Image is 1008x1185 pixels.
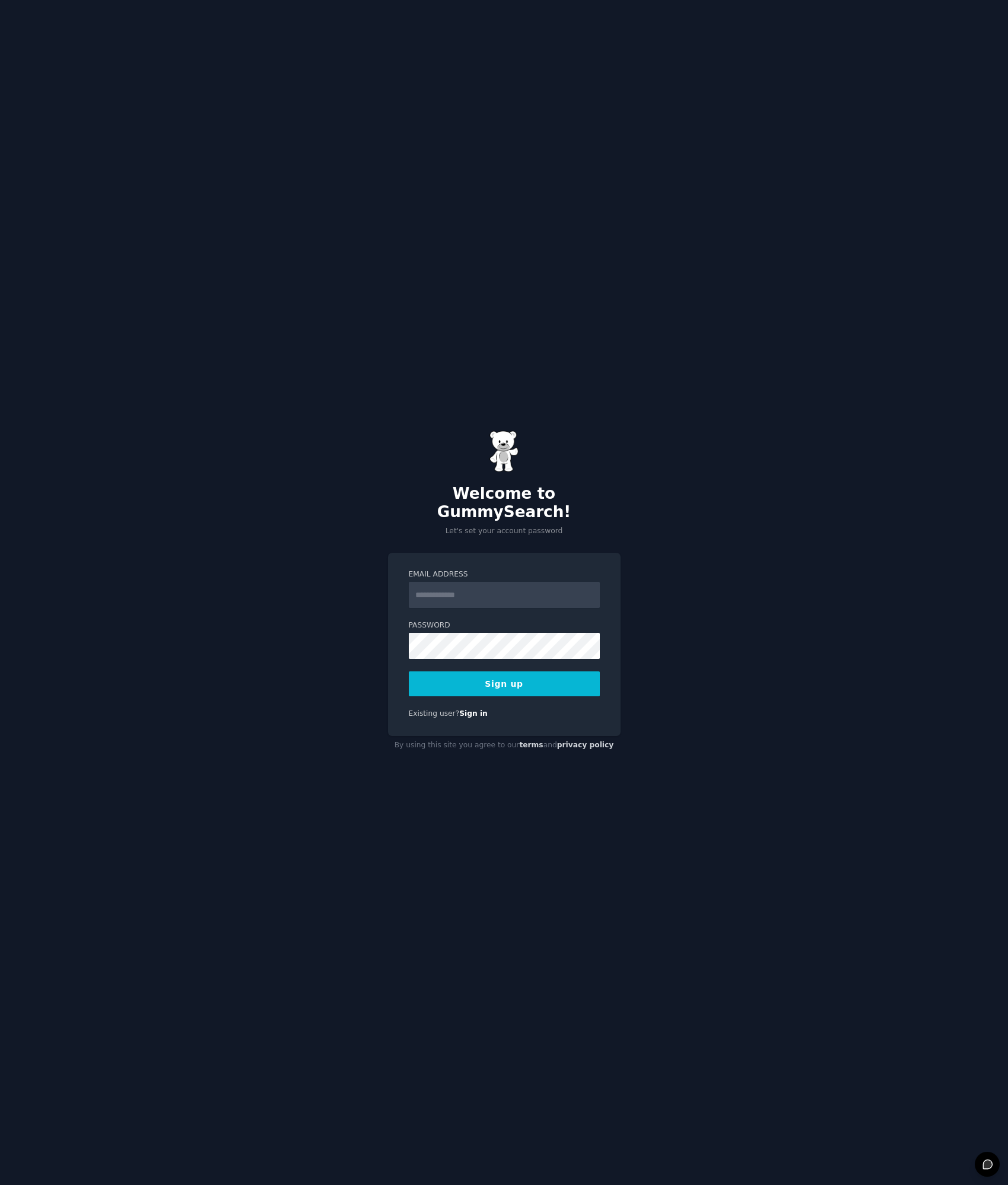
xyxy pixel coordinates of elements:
div: By using this site you agree to our and [388,736,621,755]
a: terms [519,741,543,749]
label: Password [409,620,600,631]
span: Existing user? [409,709,460,718]
a: privacy policy [557,741,614,749]
label: Email Address [409,569,600,580]
img: Gummy Bear [489,431,519,472]
button: Sign up [409,671,600,696]
p: Let's set your account password [388,526,621,537]
a: Sign in [459,709,488,718]
h2: Welcome to GummySearch! [388,485,621,522]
